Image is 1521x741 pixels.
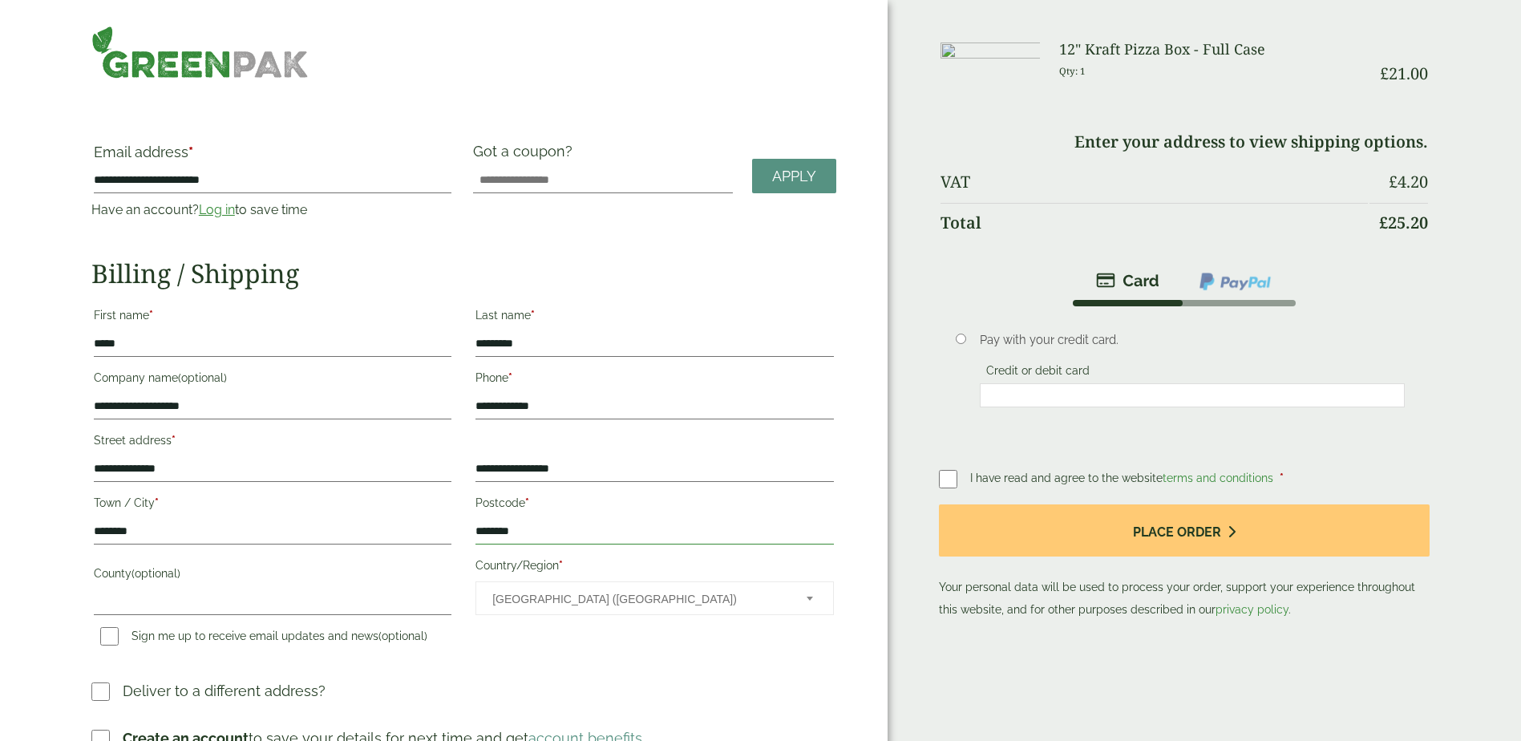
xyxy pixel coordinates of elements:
span: (optional) [378,630,427,642]
bdi: 21.00 [1380,63,1428,84]
label: First name [94,304,451,331]
abbr: required [172,434,176,447]
a: terms and conditions [1163,472,1273,484]
span: Apply [772,168,816,185]
p: Have an account? to save time [91,200,454,220]
span: (optional) [131,567,180,580]
label: Phone [475,366,833,394]
abbr: required [188,144,193,160]
label: Credit or debit card [980,364,1096,382]
abbr: required [155,496,159,509]
label: Postcode [475,492,833,519]
span: I have read and agree to the website [970,472,1276,484]
span: £ [1379,212,1388,233]
abbr: required [508,371,512,384]
label: Street address [94,429,451,456]
label: Sign me up to receive email updates and news [94,630,434,647]
abbr: required [531,309,535,322]
p: Pay with your credit card. [980,331,1405,349]
td: Enter your address to view shipping options. [941,123,1429,161]
label: Town / City [94,492,451,519]
p: Your personal data will be used to process your order, support your experience throughout this we... [939,504,1430,621]
abbr: required [525,496,529,509]
a: Log in [199,202,235,217]
a: privacy policy [1216,603,1288,616]
img: GreenPak Supplies [91,26,309,79]
img: stripe.png [1096,271,1159,290]
a: Apply [752,159,836,193]
th: Total [941,203,1369,242]
img: ppcp-gateway.png [1198,271,1272,292]
h3: 12" Kraft Pizza Box - Full Case [1059,41,1368,59]
bdi: 4.20 [1389,171,1428,192]
abbr: required [1280,472,1284,484]
span: Country/Region [475,581,833,615]
label: Country/Region [475,554,833,581]
p: Deliver to a different address? [123,680,326,702]
label: Last name [475,304,833,331]
th: VAT [941,163,1369,201]
span: (optional) [178,371,227,384]
button: Place order [939,504,1430,557]
input: Sign me up to receive email updates and news(optional) [100,627,119,646]
iframe: Secure card payment input frame [985,388,1400,403]
span: United Kingdom (UK) [492,582,784,616]
small: Qty: 1 [1059,65,1086,77]
abbr: required [559,559,563,572]
h2: Billing / Shipping [91,258,836,289]
bdi: 25.20 [1379,212,1428,233]
label: Email address [94,145,451,168]
span: £ [1389,171,1398,192]
label: County [94,562,451,589]
span: £ [1380,63,1389,84]
abbr: required [149,309,153,322]
label: Got a coupon? [473,143,579,168]
label: Company name [94,366,451,394]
